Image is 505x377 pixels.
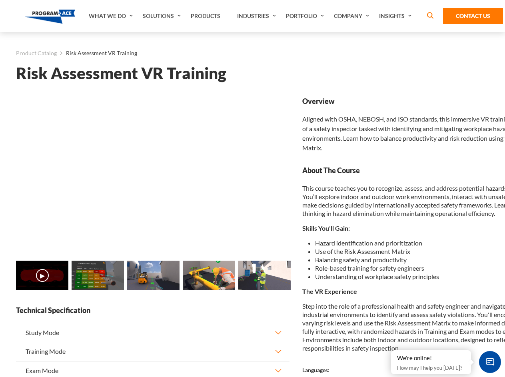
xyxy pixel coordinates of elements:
[183,261,235,290] img: Risk Assessment VR Training - Preview 3
[16,323,289,342] button: Study Mode
[16,261,68,290] img: Risk Assessment VR Training - Video 0
[16,48,57,58] a: Product Catalog
[16,96,289,250] iframe: Risk Assessment VR Training - Video 0
[302,367,329,373] strong: Languages:
[72,261,124,290] img: Risk Assessment VR Training - Preview 1
[397,363,465,373] p: How may I help you [DATE]?
[25,10,76,24] img: Program-Ace
[238,261,291,290] img: Risk Assessment VR Training - Preview 4
[16,305,289,315] strong: Technical Specification
[443,8,503,24] a: Contact Us
[16,342,289,361] button: Training Mode
[57,48,137,58] li: Risk Assessment VR Training
[36,269,49,282] button: ▶
[397,354,465,362] div: We're online!
[127,261,180,290] img: Risk Assessment VR Training - Preview 2
[479,351,501,373] span: Chat Widget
